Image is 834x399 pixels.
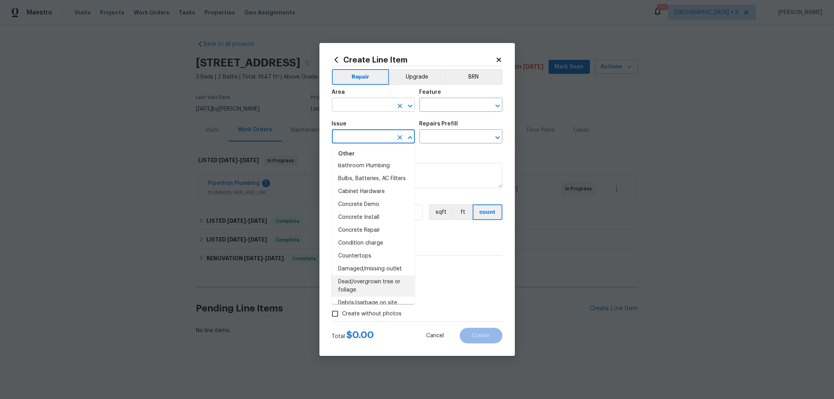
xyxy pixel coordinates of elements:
button: Create [460,328,502,344]
button: Upgrade [389,69,445,85]
div: Total [332,331,374,340]
h5: Feature [420,89,441,95]
button: Clear [395,100,405,111]
h5: Repairs Prefill [420,121,458,127]
li: Bathroom Plumbing [332,159,415,172]
button: sqft [429,204,453,220]
span: Create without photos [343,310,402,318]
li: Debris/garbage on site [332,297,415,310]
li: Concrete Install [332,211,415,224]
li: Countertops [332,250,415,263]
div: Other [332,145,415,163]
h2: Create Line Item [332,55,495,64]
button: count [473,204,502,220]
span: Create [472,333,490,339]
button: ft [453,204,473,220]
button: Open [405,100,416,111]
span: Cancel [427,333,444,339]
button: Open [492,132,503,143]
li: Concrete Demo [332,198,415,211]
li: Bulbs, Batteries, AC Filters [332,172,415,185]
h5: Issue [332,121,347,127]
button: Open [492,100,503,111]
button: Repair [332,69,389,85]
button: Clear [395,132,405,143]
li: Dead/overgrown tree or foliage [332,276,415,297]
li: Cabinet Hardware [332,185,415,198]
button: BRN [445,69,502,85]
span: $ 0.00 [347,330,374,340]
li: Concrete Repair [332,224,415,237]
button: Cancel [414,328,457,344]
li: Condition charge [332,237,415,250]
button: Close [405,132,416,143]
h5: Area [332,89,345,95]
li: Damaged/missing outlet [332,263,415,276]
